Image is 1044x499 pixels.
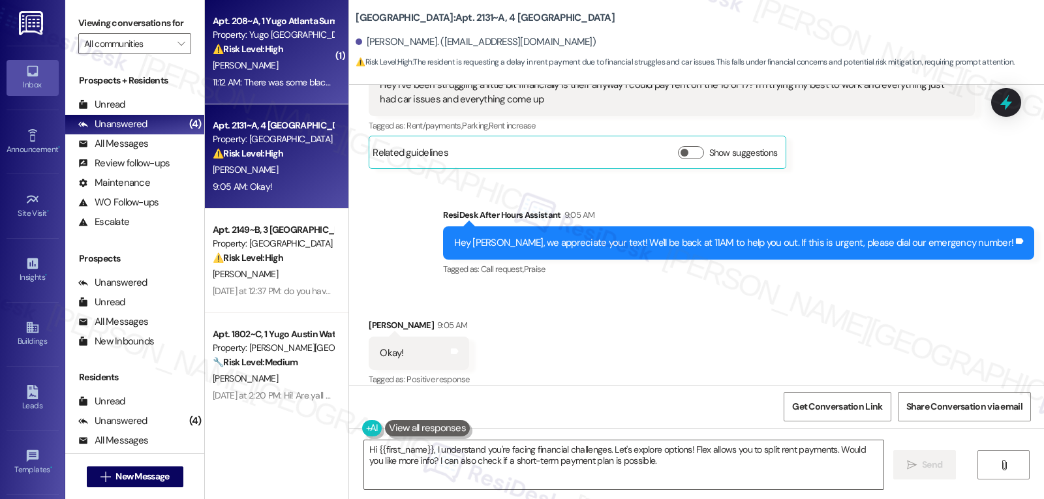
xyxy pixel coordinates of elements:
[213,164,278,175] span: [PERSON_NAME]
[213,28,333,42] div: Property: Yugo [GEOGRAPHIC_DATA] Summerhill
[213,119,333,132] div: Apt. 2131~A, 4 [GEOGRAPHIC_DATA]
[7,60,59,95] a: Inbox
[78,414,147,428] div: Unanswered
[87,466,183,487] button: New Message
[213,237,333,250] div: Property: [GEOGRAPHIC_DATA]
[489,120,536,131] span: Rent increase
[78,196,159,209] div: WO Follow-ups
[177,38,185,49] i: 
[407,374,469,385] span: Positive response
[213,14,333,28] div: Apt. 208~A, 1 Yugo Atlanta Summerhill
[434,318,467,332] div: 9:05 AM
[186,114,205,134] div: (4)
[7,445,59,480] a: Templates •
[115,470,169,483] span: New Message
[369,116,974,135] div: Tagged as:
[78,434,148,447] div: All Messages
[58,143,60,152] span: •
[45,271,47,280] span: •
[356,57,412,67] strong: ⚠️ Risk Level: High
[893,450,957,479] button: Send
[213,147,283,159] strong: ⚠️ Risk Level: High
[373,146,448,165] div: Related guidelines
[407,120,462,131] span: Rent/payments ,
[356,55,1014,69] span: : The resident is requesting a delay in rent payment due to financial struggles and car issues. T...
[481,264,524,275] span: Call request ,
[213,59,278,71] span: [PERSON_NAME]
[356,11,615,25] b: [GEOGRAPHIC_DATA]: Apt. 2131~A, 4 [GEOGRAPHIC_DATA]
[19,11,46,35] img: ResiDesk Logo
[78,276,147,290] div: Unanswered
[213,76,607,88] div: 11:12 AM: There was some black substance covering my vehicle in the garage when I came outside [D...
[524,264,545,275] span: Praise
[78,315,148,329] div: All Messages
[7,381,59,416] a: Leads
[78,335,154,348] div: New Inbounds
[213,327,333,341] div: Apt. 1802~C, 1 Yugo Austin Waterloo
[380,78,953,106] div: Hey I've been struggling a little bit financially is their anyway I could pay rent on the 16 or 1...
[443,208,1034,226] div: ResiDesk After Hours Assistant
[213,223,333,237] div: Apt. 2149~B, 3 [GEOGRAPHIC_DATA]
[213,43,283,55] strong: ⚠️ Risk Level: High
[213,341,333,355] div: Property: [PERSON_NAME][GEOGRAPHIC_DATA]
[213,181,272,192] div: 9:05 AM: Okay!
[443,260,1034,279] div: Tagged as:
[356,35,596,49] div: [PERSON_NAME]. ([EMAIL_ADDRESS][DOMAIN_NAME])
[50,463,52,472] span: •
[213,285,390,297] div: [DATE] at 12:37 PM: do you have the information
[78,137,148,151] div: All Messages
[78,98,125,112] div: Unread
[380,346,403,360] div: Okay!
[78,157,170,170] div: Review follow-ups
[78,13,191,33] label: Viewing conversations for
[369,370,469,389] div: Tagged as:
[213,356,298,368] strong: 🔧 Risk Level: Medium
[7,252,59,288] a: Insights •
[898,392,1031,421] button: Share Conversation via email
[709,146,778,160] label: Show suggestions
[213,389,886,401] div: [DATE] at 2:20 PM: Hi! Are yall planning on fixing the other two elevators? It's quite inconvenie...
[213,268,278,280] span: [PERSON_NAME]
[84,33,170,54] input: All communities
[213,132,333,146] div: Property: [GEOGRAPHIC_DATA]
[784,392,891,421] button: Get Conversation Link
[78,176,150,190] div: Maintenance
[364,440,883,489] textarea: Hi {{first_name}}, I understand you're facing financial challenges. Let's explore options! Flex a...
[100,472,110,482] i: 
[369,318,469,337] div: [PERSON_NAME]
[7,316,59,352] a: Buildings
[7,189,59,224] a: Site Visit •
[78,117,147,131] div: Unanswered
[65,74,204,87] div: Prospects + Residents
[907,460,917,470] i: 
[462,120,489,131] span: Parking ,
[78,295,125,309] div: Unread
[65,370,204,384] div: Residents
[78,395,125,408] div: Unread
[906,400,1022,414] span: Share Conversation via email
[186,411,205,431] div: (4)
[65,252,204,265] div: Prospects
[792,400,882,414] span: Get Conversation Link
[47,207,49,216] span: •
[213,252,283,264] strong: ⚠️ Risk Level: High
[213,372,278,384] span: [PERSON_NAME]
[999,460,1009,470] i: 
[561,208,594,222] div: 9:05 AM
[78,215,129,229] div: Escalate
[454,236,1013,250] div: Hey [PERSON_NAME], we appreciate your text! We'll be back at 11AM to help you out. If this is urg...
[922,458,942,472] span: Send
